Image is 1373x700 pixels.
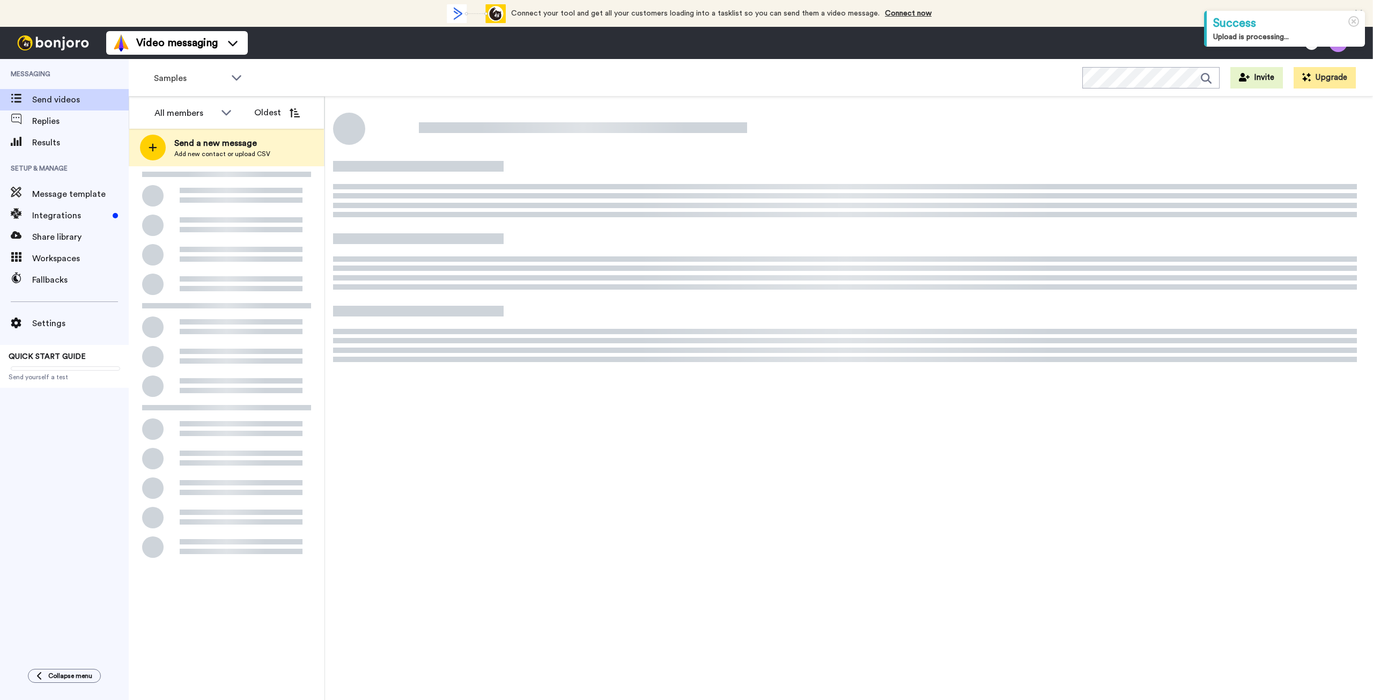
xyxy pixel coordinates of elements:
span: Integrations [32,209,108,222]
button: Upgrade [1294,67,1356,89]
span: Collapse menu [48,672,92,680]
div: All members [154,107,216,120]
span: Replies [32,115,129,128]
div: Success [1213,15,1359,32]
span: Send videos [32,93,129,106]
div: animation [447,4,506,23]
img: bj-logo-header-white.svg [13,35,93,50]
span: Add new contact or upload CSV [174,150,270,158]
span: Results [32,136,129,149]
span: Samples [154,72,226,85]
span: Send yourself a test [9,373,120,381]
img: vm-color.svg [113,34,130,51]
button: Invite [1230,67,1283,89]
div: Upload is processing... [1213,32,1359,42]
span: Settings [32,317,129,330]
a: Connect now [885,10,932,17]
span: Share library [32,231,129,244]
button: Oldest [246,102,308,123]
span: Send a new message [174,137,270,150]
span: Connect your tool and get all your customers loading into a tasklist so you can send them a video... [511,10,880,17]
button: Collapse menu [28,669,101,683]
span: Workspaces [32,252,129,265]
span: Message template [32,188,129,201]
span: QUICK START GUIDE [9,353,86,360]
span: Fallbacks [32,274,129,286]
span: Video messaging [136,35,218,50]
